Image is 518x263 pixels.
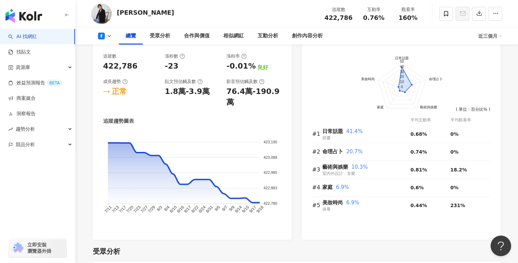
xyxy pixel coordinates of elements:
[241,205,250,214] tspan: 9/15
[133,205,142,214] tspan: 7/23
[400,69,404,73] text: 30
[451,149,459,155] span: 0%
[292,32,323,40] div: 創作內容分析
[336,184,349,190] span: 6.9%
[361,77,375,81] text: 美妝時尚
[184,32,210,40] div: 合作與價值
[214,205,221,212] tspan: 9/5
[165,61,178,72] div: -23
[150,32,170,40] div: 受眾分析
[322,200,343,206] span: 美妝時尚
[8,49,31,56] a: 找貼文
[346,200,359,206] span: 6.9%
[322,164,348,170] span: 藝術與娛樂
[351,164,368,170] span: 10.3%
[410,203,427,208] span: 0.44%
[248,205,258,214] tspan: 9/17
[312,147,322,156] div: #2
[156,205,163,212] tspan: 8/3
[429,77,443,81] text: 命理占卜
[16,60,30,75] span: 資源庫
[103,118,134,125] div: 追蹤趨勢圖表
[103,61,137,72] div: 422,786
[257,64,268,71] div: 良好
[451,185,459,190] span: 0%
[5,9,42,23] img: logo
[401,84,403,88] text: 0
[324,14,353,21] span: 422,786
[226,86,281,108] div: 76.4萬-190.9萬
[410,117,450,123] div: 平均互動率
[104,205,113,214] tspan: 7/11
[322,184,333,190] span: 家庭
[8,110,36,117] a: 洞察報告
[165,53,185,59] div: 漲粉數
[324,6,353,13] div: 追蹤數
[312,130,322,138] div: #1
[410,149,427,155] span: 0.74%
[491,236,511,256] iframe: Help Scout Beacon - Open
[400,74,404,79] text: 20
[8,95,36,102] a: 商案媒合
[256,205,265,214] tspan: 9/18
[111,205,120,214] tspan: 7/13
[312,201,322,210] div: #5
[258,32,278,40] div: 互動分析
[165,86,210,97] div: 1.8萬-3.9萬
[103,79,128,85] div: 成長趨勢
[11,242,24,253] img: chrome extension
[223,32,244,40] div: 相似網紅
[478,31,502,41] div: 近三個月
[346,148,363,155] span: 20.7%
[322,207,331,212] span: 保養
[126,32,136,40] div: 總覽
[346,128,363,134] span: 41.4%
[169,205,178,214] tspan: 8/10
[410,167,427,172] span: 0.81%
[263,155,277,159] tspan: 423,088
[234,205,243,214] tspan: 9/14
[16,137,35,152] span: 競品分析
[198,205,207,214] tspan: 8/24
[165,79,203,85] div: 貼文預估觸及數
[8,33,37,40] a: searchAI 找網紅
[263,171,277,175] tspan: 422,985
[190,205,200,214] tspan: 8/22
[163,205,171,212] tspan: 8/4
[451,203,465,208] span: 231%
[451,167,467,172] span: 18.2%
[147,205,156,214] tspan: 7/29
[176,205,185,214] tspan: 8/16
[263,202,277,206] tspan: 422,780
[140,205,149,214] tspan: 7/27
[451,117,491,123] div: 平均觀看率
[400,80,404,84] text: 10
[117,8,174,17] div: [PERSON_NAME]
[363,14,384,21] span: 0.76%
[312,165,322,174] div: #3
[27,242,51,254] span: 立即安裝 瀏覽器外掛
[16,121,35,137] span: 趨勢分析
[322,171,355,176] span: 室內外設計．音樂
[263,186,277,190] tspan: 422,883
[8,127,13,132] span: rise
[420,105,437,109] text: 藝術與娛樂
[8,80,62,86] a: 效益預測報告BETA
[183,205,193,214] tspan: 8/17
[410,131,427,137] span: 0.68%
[395,6,421,13] div: 觀看率
[451,131,459,137] span: 0%
[112,86,127,97] div: 正常
[322,135,331,140] span: 節慶
[312,183,322,192] div: #4
[398,14,418,21] span: 160%
[125,205,135,214] tspan: 7/20
[118,205,127,214] tspan: 7/17
[226,79,264,85] div: 影音預估觸及數
[93,247,120,256] div: 受眾分析
[263,140,277,144] tspan: 423,190
[400,59,404,63] text: 50
[322,128,343,134] span: 日常話題
[361,6,387,13] div: 互動率
[221,205,229,212] tspan: 9/7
